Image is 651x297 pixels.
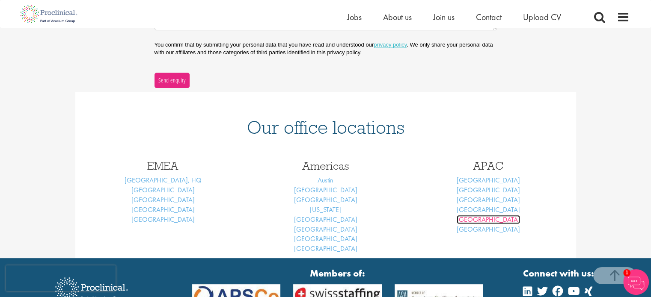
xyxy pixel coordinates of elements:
a: [GEOGRAPHIC_DATA] [294,234,357,243]
a: [US_STATE] [310,205,341,214]
a: [GEOGRAPHIC_DATA] [457,205,520,214]
a: [GEOGRAPHIC_DATA] [294,225,357,234]
span: Send enquiry [158,76,186,85]
a: Contact [476,12,502,23]
a: [GEOGRAPHIC_DATA] [457,195,520,204]
a: Jobs [347,12,362,23]
a: [GEOGRAPHIC_DATA] [131,195,195,204]
a: [GEOGRAPHIC_DATA] [131,215,195,224]
span: 1 [623,269,630,276]
a: Join us [433,12,455,23]
strong: Connect with us: [523,267,596,280]
a: [GEOGRAPHIC_DATA] [294,244,357,253]
a: Austin [318,176,333,185]
a: [GEOGRAPHIC_DATA] [457,215,520,224]
a: [GEOGRAPHIC_DATA], HQ [125,176,202,185]
h3: EMEA [88,160,238,171]
a: [GEOGRAPHIC_DATA] [457,176,520,185]
h1: Our office locations [88,118,563,137]
a: [GEOGRAPHIC_DATA] [294,195,357,204]
h3: Americas [251,160,401,171]
h3: APAC [413,160,563,171]
strong: Members of: [192,267,483,280]
a: [GEOGRAPHIC_DATA] [294,185,357,194]
iframe: reCAPTCHA [6,265,116,291]
a: [GEOGRAPHIC_DATA] [131,205,195,214]
a: [GEOGRAPHIC_DATA] [457,225,520,234]
a: [GEOGRAPHIC_DATA] [294,215,357,224]
a: Upload CV [523,12,561,23]
p: You confirm that by submitting your personal data that you have read and understood our . We only... [155,41,497,56]
a: About us [383,12,412,23]
a: [GEOGRAPHIC_DATA] [131,185,195,194]
img: Chatbot [623,269,649,295]
a: [GEOGRAPHIC_DATA] [457,185,520,194]
a: privacy policy [374,41,407,48]
button: Send enquiry [155,73,190,88]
